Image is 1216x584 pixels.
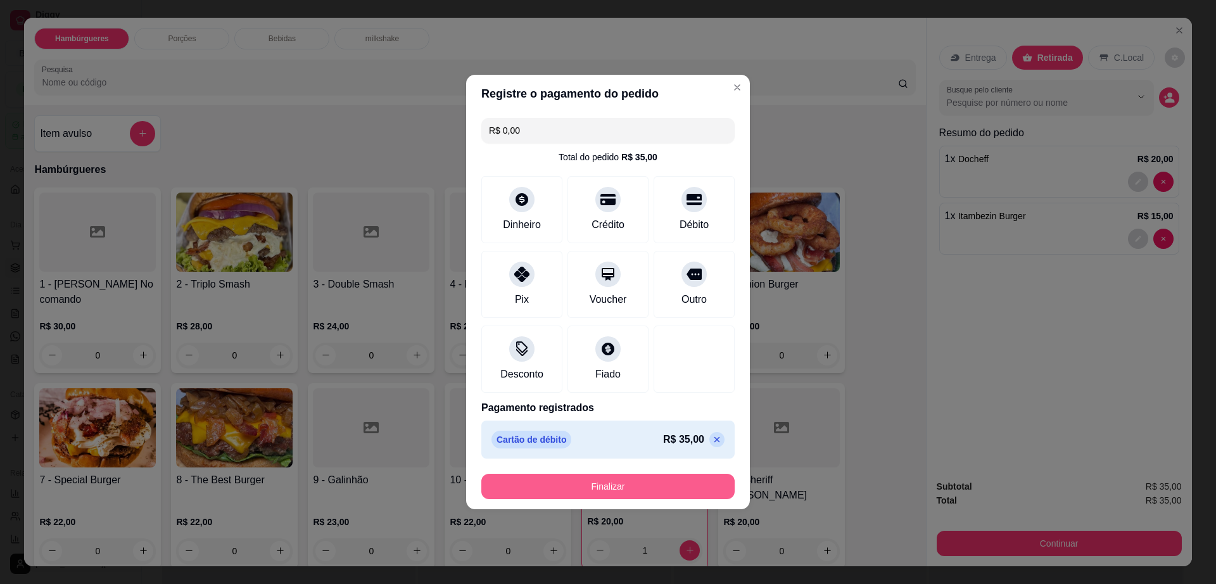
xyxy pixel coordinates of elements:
div: Desconto [500,367,543,382]
div: Voucher [590,292,627,307]
div: Pix [515,292,529,307]
p: R$ 35,00 [663,432,704,447]
button: Finalizar [481,474,735,499]
div: Total do pedido [559,151,657,163]
p: Pagamento registrados [481,400,735,416]
div: Fiado [595,367,621,382]
div: R$ 35,00 [621,151,657,163]
p: Cartão de débito [491,431,571,448]
div: Débito [680,217,709,232]
div: Crédito [592,217,624,232]
input: Ex.: hambúrguer de cordeiro [489,118,727,143]
div: Dinheiro [503,217,541,232]
header: Registre o pagamento do pedido [466,75,750,113]
div: Outro [681,292,707,307]
button: Close [727,77,747,98]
